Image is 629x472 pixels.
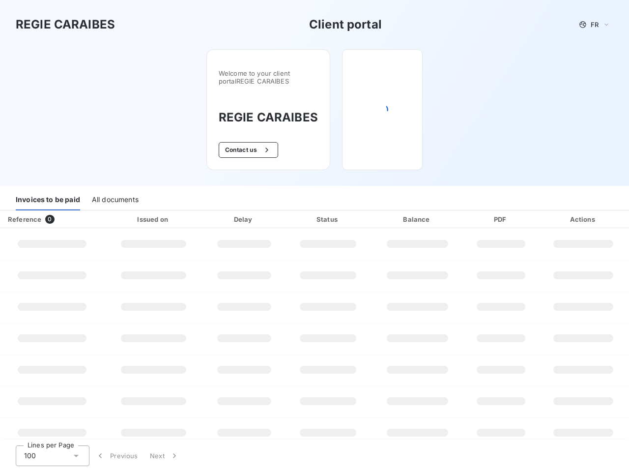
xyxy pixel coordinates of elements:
div: Actions [540,214,627,224]
div: Issued on [106,214,201,224]
div: Delay [205,214,283,224]
h3: REGIE CARAIBES [219,109,318,126]
span: FR [591,21,599,29]
span: 0 [45,215,54,224]
h3: REGIE CARAIBES [16,16,115,33]
button: Previous [89,445,144,466]
div: PDF [466,214,536,224]
div: All documents [92,190,139,210]
button: Next [144,445,185,466]
button: Contact us [219,142,278,158]
div: Status [287,214,369,224]
div: Invoices to be paid [16,190,80,210]
div: Reference [8,215,41,223]
span: 100 [24,451,36,461]
div: Balance [373,214,462,224]
h3: Client portal [309,16,382,33]
span: Welcome to your client portal REGIE CARAIBES [219,69,318,85]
